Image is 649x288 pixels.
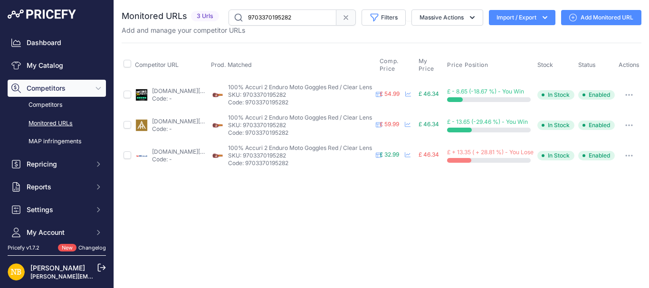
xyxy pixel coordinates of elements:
p: Code: - [152,156,207,163]
a: Monitored URLs [8,115,106,132]
button: Reports [8,178,106,195]
button: Comp. Price [380,57,415,73]
span: £ - 8.65 (-18.67 %) - You Win [447,88,524,95]
a: [DOMAIN_NAME][URL] [152,87,213,94]
p: Code: 9703370195282 [228,129,372,137]
p: SKU: 9703370195282 [228,121,372,129]
span: £ 46.34 [419,121,439,128]
span: 100% Accuri 2 Enduro Moto Goggles Red / Clear Lens [228,144,372,151]
a: [PERSON_NAME][EMAIL_ADDRESS][DOMAIN_NAME] [30,273,177,280]
span: Price Position [447,61,488,69]
span: Enabled [578,90,615,100]
span: Settings [27,205,89,214]
span: £ - 13.65 (-29.46 %) - You Win [447,118,528,125]
span: Stock [537,61,553,68]
a: [DOMAIN_NAME][URL] [152,118,213,125]
span: £ 46.34 [419,90,439,97]
button: My Price [419,57,443,73]
a: My Catalog [8,57,106,74]
button: Massive Actions [411,9,483,26]
a: Add Monitored URL [561,10,641,25]
a: [DOMAIN_NAME][URL] [152,148,213,155]
button: Import / Export [489,10,555,25]
span: Enabled [578,151,615,160]
a: Competitors [8,97,106,113]
div: Pricefy v1.7.2 [8,244,39,252]
span: Competitors [27,84,89,93]
p: Code: 9703370195282 [228,99,372,106]
input: Search [229,9,336,26]
span: Reports [27,182,89,192]
span: Status [578,61,596,68]
span: 3 Urls [191,11,219,22]
span: In Stock [537,121,574,130]
span: Competitor URL [135,61,179,68]
button: Price Position [447,61,490,69]
span: 100% Accuri 2 Enduro Moto Goggles Red / Clear Lens [228,114,372,121]
span: 100% Accuri 2 Enduro Moto Goggles Red / Clear Lens [228,84,372,91]
h2: Monitored URLs [122,9,187,23]
span: In Stock [537,151,574,160]
p: Code: - [152,95,207,102]
span: Comp. Price [380,57,413,73]
a: MAP infringements [8,133,106,150]
button: Settings [8,201,106,218]
img: Pricefy Logo [8,9,76,19]
button: Filters [362,9,406,26]
span: In Stock [537,90,574,100]
p: SKU: 9703370195282 [228,152,372,159]
span: Actions [619,61,639,68]
span: £ 32.99 [380,151,399,158]
span: £ 59.99 [380,121,399,128]
button: Repricing [8,156,106,173]
a: [PERSON_NAME] [30,264,85,272]
span: Repricing [27,159,89,169]
span: Prod. Matched [211,61,252,68]
a: Changelog [78,244,106,251]
span: £ + 13.35 ( + 28.81 %) - You Lose [447,149,534,156]
p: SKU: 9703370195282 [228,91,372,99]
span: My Account [27,228,89,237]
p: Code: - [152,125,207,133]
span: New [58,244,76,252]
a: Dashboard [8,34,106,51]
p: Add and manage your competitor URLs [122,26,245,35]
button: Competitors [8,80,106,97]
span: My Price [419,57,441,73]
p: Code: 9703370195282 [228,159,372,167]
span: £ 46.34 [419,151,439,158]
button: My Account [8,224,106,241]
span: £ 54.99 [380,90,400,97]
span: Enabled [578,121,615,130]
